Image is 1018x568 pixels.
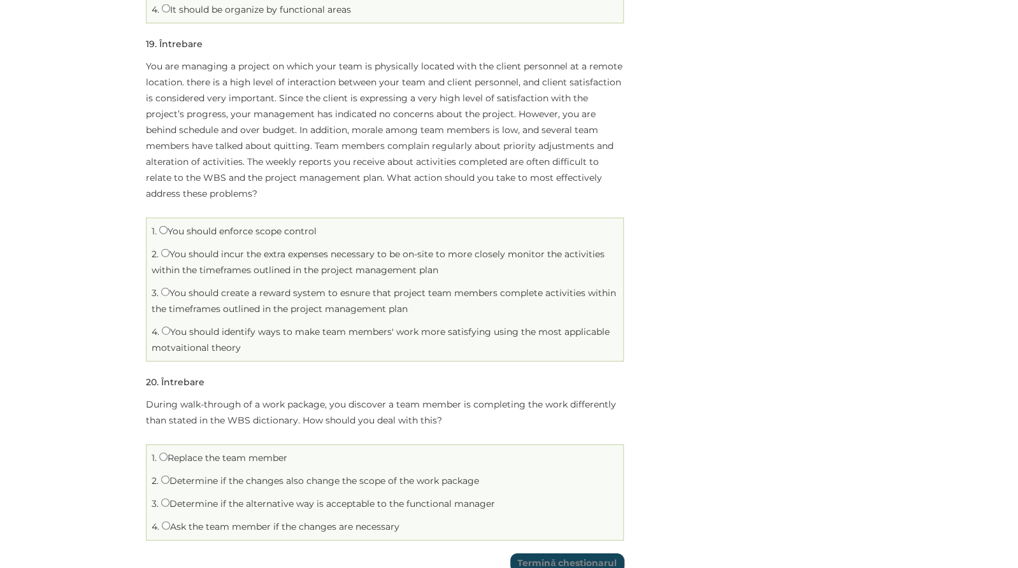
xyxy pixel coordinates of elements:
[146,59,624,202] p: You are managing a project on which your team is physically located with the client personnel at ...
[152,326,610,353] label: You should identify ways to make team members' work more satisfying using the most applicable mot...
[152,287,616,315] label: You should create a reward system to esnure that project team members complete activities within ...
[162,4,170,13] input: It should be organize by functional areas
[152,248,159,260] span: 2.
[152,475,159,486] span: 2.
[152,452,157,464] span: 1.
[159,225,317,237] label: You should enforce scope control
[161,288,169,296] input: You should create a reward system to esnure that project team members complete activities within ...
[146,38,155,50] span: 19
[152,225,157,237] span: 1.
[146,376,157,388] span: 20
[146,399,616,426] span: During walk-through of a work package, you discover a team member is completing the work differen...
[161,476,169,484] input: Determine if the changes also change the scope of the work package
[161,475,479,486] label: Determine if the changes also change the scope of the work package
[146,378,204,387] h5: . Întrebare
[152,326,159,337] span: 4.
[162,522,170,530] input: Ask the team member if the changes are necessary
[162,521,399,532] label: Ask the team member if the changes are necessary
[161,499,169,507] input: Determine if the alternative way is acceptable to the functional manager
[159,226,168,234] input: You should enforce scope control
[161,498,495,509] label: Determine if the alternative way is acceptable to the functional manager
[152,248,605,276] label: You should incur the extra expenses necessary to be on-site to more closely monitor the activitie...
[152,521,159,532] span: 4.
[162,4,351,15] label: It should be organize by functional areas
[146,39,203,49] h5: . Întrebare
[152,287,159,299] span: 3.
[159,452,287,464] label: Replace the team member
[152,4,159,15] span: 4.
[152,498,159,509] span: 3.
[159,453,168,461] input: Replace the team member
[162,327,170,335] input: You should identify ways to make team members' work more satisfying using the most applicable mot...
[161,249,169,257] input: You should incur the extra expenses necessary to be on-site to more closely monitor the activitie...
